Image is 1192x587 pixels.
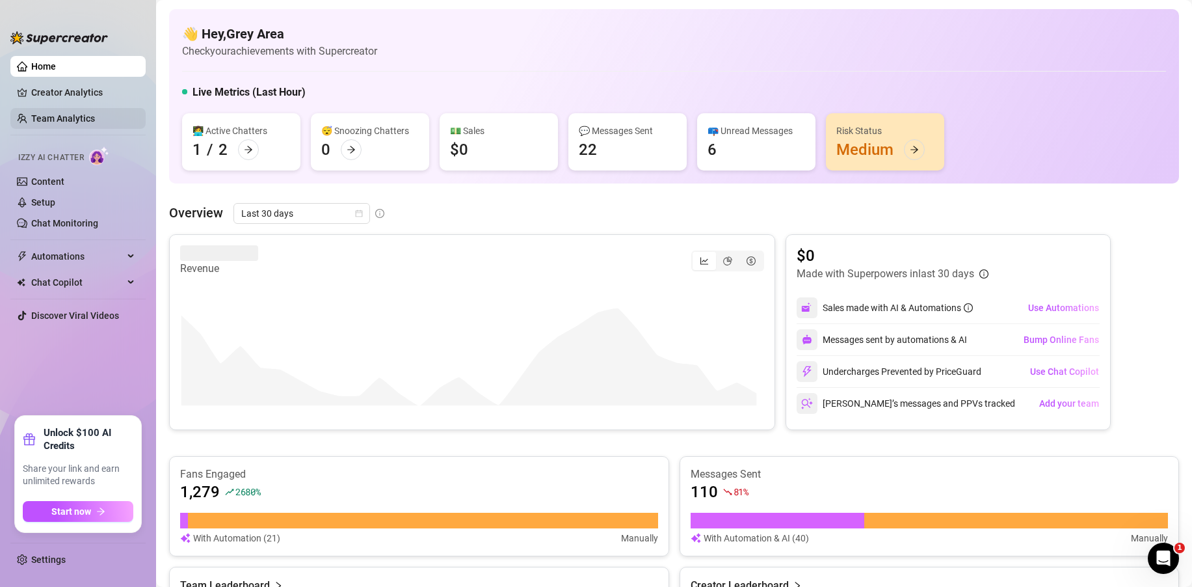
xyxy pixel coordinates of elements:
div: 6 [708,139,717,160]
div: 2 [219,139,228,160]
button: Add your team [1039,393,1100,414]
a: Settings [31,554,66,565]
img: Chat Copilot [17,278,25,287]
span: arrow-right [96,507,105,516]
span: Chat Copilot [31,272,124,293]
img: svg%3e [801,366,813,377]
h5: Live Metrics (Last Hour) [192,85,306,100]
div: 😴 Snoozing Chatters [321,124,419,138]
div: 👩‍💻 Active Chatters [192,124,290,138]
img: svg%3e [180,531,191,545]
span: calendar [355,210,363,217]
span: Start now [51,506,91,517]
div: 0 [321,139,330,160]
div: [PERSON_NAME]’s messages and PPVs tracked [797,393,1015,414]
a: Chat Monitoring [31,218,98,228]
span: arrow-right [347,145,356,154]
iframe: Intercom live chat [1148,543,1179,574]
img: AI Chatter [89,146,109,165]
article: 110 [691,482,718,502]
span: info-circle [964,303,973,312]
article: Fans Engaged [180,467,658,482]
div: Undercharges Prevented by PriceGuard [797,361,981,382]
span: thunderbolt [17,251,27,262]
span: Bump Online Fans [1024,334,1099,345]
a: Setup [31,197,55,208]
span: arrow-right [244,145,253,154]
article: With Automation & AI (40) [704,531,809,545]
div: 💵 Sales [450,124,548,138]
span: fall [723,487,732,497]
article: Manually [1131,531,1168,545]
div: 📪 Unread Messages [708,124,805,138]
h4: 👋 Hey, Grey Area [182,25,377,43]
div: $0 [450,139,468,160]
strong: Unlock $100 AI Credits [44,426,133,452]
img: svg%3e [691,531,701,545]
button: Start nowarrow-right [23,501,133,522]
div: 1 [192,139,202,160]
span: 1 [1174,543,1185,553]
article: Revenue [180,261,258,277]
div: Risk Status [836,124,934,138]
div: Sales made with AI & Automations [823,301,973,315]
span: info-circle [979,269,988,279]
article: With Automation (21) [193,531,280,545]
img: svg%3e [802,334,812,345]
span: dollar-circle [747,256,756,266]
div: 22 [579,139,597,160]
span: Use Chat Copilot [1030,366,1099,377]
a: Discover Viral Videos [31,310,119,321]
span: pie-chart [723,256,732,266]
article: $0 [797,245,988,266]
img: svg%3e [801,302,813,314]
div: segmented control [691,251,764,271]
img: logo-BBDzfeDw.svg [10,31,108,44]
span: 2680 % [235,485,261,498]
span: Automations [31,246,124,267]
span: Add your team [1039,398,1099,409]
span: gift [23,433,36,446]
span: Use Automations [1028,303,1099,313]
article: Overview [169,203,223,223]
article: Check your achievements with Supercreator [182,43,377,59]
span: rise [225,487,234,497]
a: Creator Analytics [31,82,135,103]
img: svg%3e [801,398,813,409]
span: Share your link and earn unlimited rewards [23,463,133,488]
a: Content [31,176,64,187]
article: 1,279 [180,482,220,502]
span: 81 % [734,485,748,498]
span: Last 30 days [241,204,362,223]
button: Use Chat Copilot [1029,361,1100,382]
a: Team Analytics [31,113,95,124]
span: info-circle [375,209,384,218]
button: Use Automations [1027,297,1100,318]
span: Izzy AI Chatter [18,152,84,164]
button: Bump Online Fans [1023,329,1100,350]
div: Messages sent by automations & AI [797,329,967,350]
article: Messages Sent [691,467,1169,482]
article: Manually [621,531,658,545]
div: 💬 Messages Sent [579,124,676,138]
article: Made with Superpowers in last 30 days [797,266,974,282]
a: Home [31,61,56,72]
span: arrow-right [910,145,919,154]
span: line-chart [700,256,709,266]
